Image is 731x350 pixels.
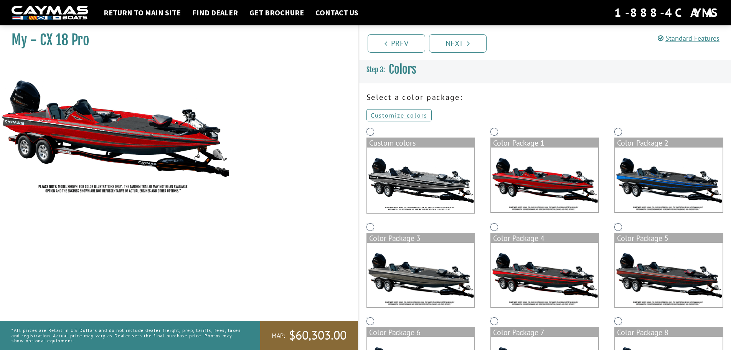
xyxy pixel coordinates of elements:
div: Color Package 7 [491,328,598,337]
a: Customize colors [366,109,432,121]
a: Find Dealer [188,8,242,18]
a: Prev [368,34,425,53]
a: Standard Features [658,34,719,43]
img: color_package_296.png [615,243,722,307]
div: 1-888-4CAYMAS [614,4,719,21]
a: Get Brochure [246,8,308,18]
h1: My - CX 18 Pro [12,32,339,49]
a: Contact Us [312,8,362,18]
a: MAP:$60,303.00 [260,321,358,350]
div: Color Package 3 [367,234,474,243]
p: Select a color package: [366,91,724,103]
p: *All prices are Retail in US Dollars and do not include dealer freight, prep, tariffs, fees, taxe... [12,324,243,347]
img: color_package_294.png [367,243,474,307]
div: Custom colors [367,138,474,148]
div: Color Package 5 [615,234,722,243]
div: Color Package 2 [615,138,722,148]
img: color_package_292.png [491,148,598,212]
a: Return to main site [100,8,185,18]
div: Color Package 8 [615,328,722,337]
span: MAP: [272,332,285,340]
img: color_package_293.png [615,148,722,212]
a: Next [429,34,487,53]
img: color_package_295.png [491,243,598,307]
img: white-logo-c9c8dbefe5ff5ceceb0f0178aa75bf4bb51f6bca0971e226c86eb53dfe498488.png [12,6,88,20]
span: $60,303.00 [289,327,347,343]
div: Color Package 6 [367,328,474,337]
div: Color Package 1 [491,138,598,148]
img: cx18-Base-Layer.png [367,148,474,213]
div: Color Package 4 [491,234,598,243]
